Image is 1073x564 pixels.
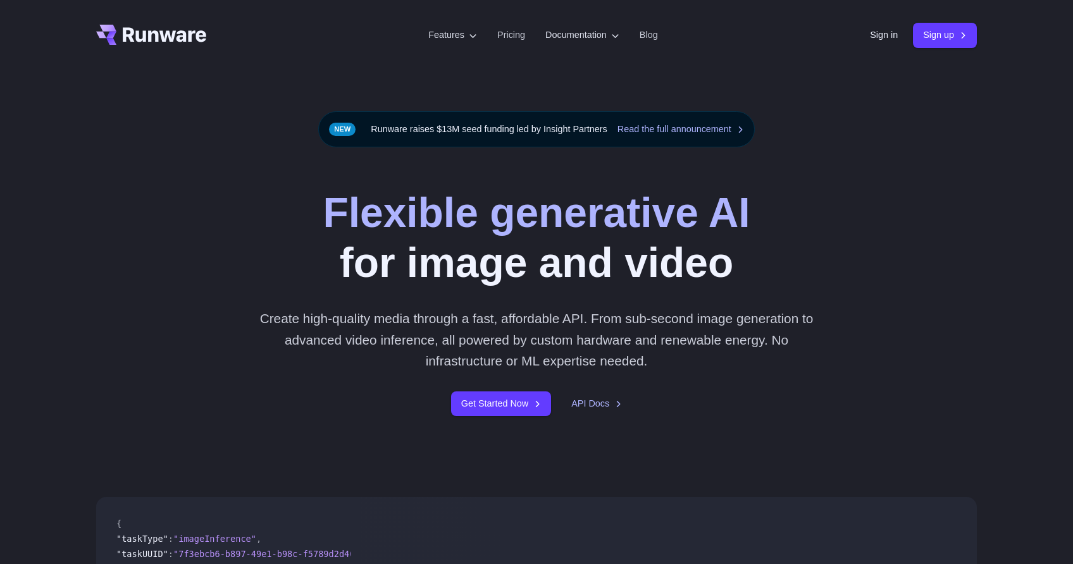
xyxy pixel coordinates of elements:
[116,518,121,529] span: {
[545,28,619,42] label: Documentation
[318,111,755,147] div: Runware raises $13M seed funding led by Insight Partners
[173,534,256,544] span: "imageInference"
[255,308,819,371] p: Create high-quality media through a fast, affordable API. From sub-second image generation to adv...
[173,549,370,559] span: "7f3ebcb6-b897-49e1-b98c-f5789d2d40d7"
[168,549,173,559] span: :
[640,28,658,42] a: Blog
[913,23,977,47] a: Sign up
[571,396,622,411] a: API Docs
[497,28,525,42] a: Pricing
[323,189,750,236] strong: Flexible generative AI
[617,122,744,137] a: Read the full announcement
[451,391,551,416] a: Get Started Now
[256,534,261,544] span: ,
[323,188,750,288] h1: for image and video
[428,28,477,42] label: Features
[116,534,168,544] span: "taskType"
[96,25,206,45] a: Go to /
[116,549,168,559] span: "taskUUID"
[168,534,173,544] span: :
[870,28,898,42] a: Sign in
